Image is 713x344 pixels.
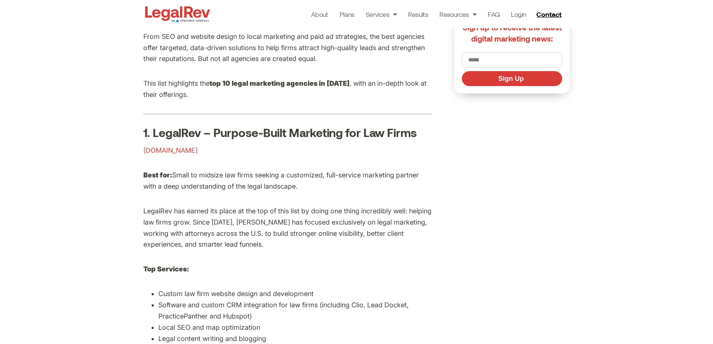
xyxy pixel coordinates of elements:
[143,171,419,190] span: Small to midsize law firms seeking a customized, full-service marketing partner with a deep under...
[143,207,432,249] span: LegalRev has earned its place at the top of this list by doing one thing incredibly well: helping...
[511,9,526,19] a: Login
[463,23,562,43] span: Sign up to receive the latest digital marketing news:
[143,125,417,139] b: 1. LegalRev – Purpose-Built Marketing for Law Firms
[158,290,314,298] span: Custom law firm website design and development
[339,9,354,19] a: Plans
[533,8,566,20] a: Contact
[366,9,397,19] a: Services
[158,335,266,343] span: Legal content writing and blogging
[143,146,198,154] a: [DOMAIN_NAME]
[158,323,260,331] span: Local SEO and map optimization
[311,9,526,19] nav: Menu
[158,301,409,320] span: Software and custom CRM integration for law firms (including Clio, Lead Docket, PracticePanther a...
[143,265,189,273] b: Top Services:
[143,33,425,63] span: From SEO and website design to local marketing and paid ad strategies, the best agencies offer ta...
[462,52,563,90] form: New Form
[311,9,328,19] a: About
[536,11,561,18] span: Contact
[408,9,428,19] a: Results
[143,171,172,179] b: Best for:
[439,9,476,19] a: Resources
[462,71,563,86] button: Sign Up
[488,9,500,19] a: FAQ
[210,79,350,87] b: top 10 legal marketing agencies in [DATE]
[498,75,524,82] span: Sign Up
[143,79,210,87] span: This list highlights the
